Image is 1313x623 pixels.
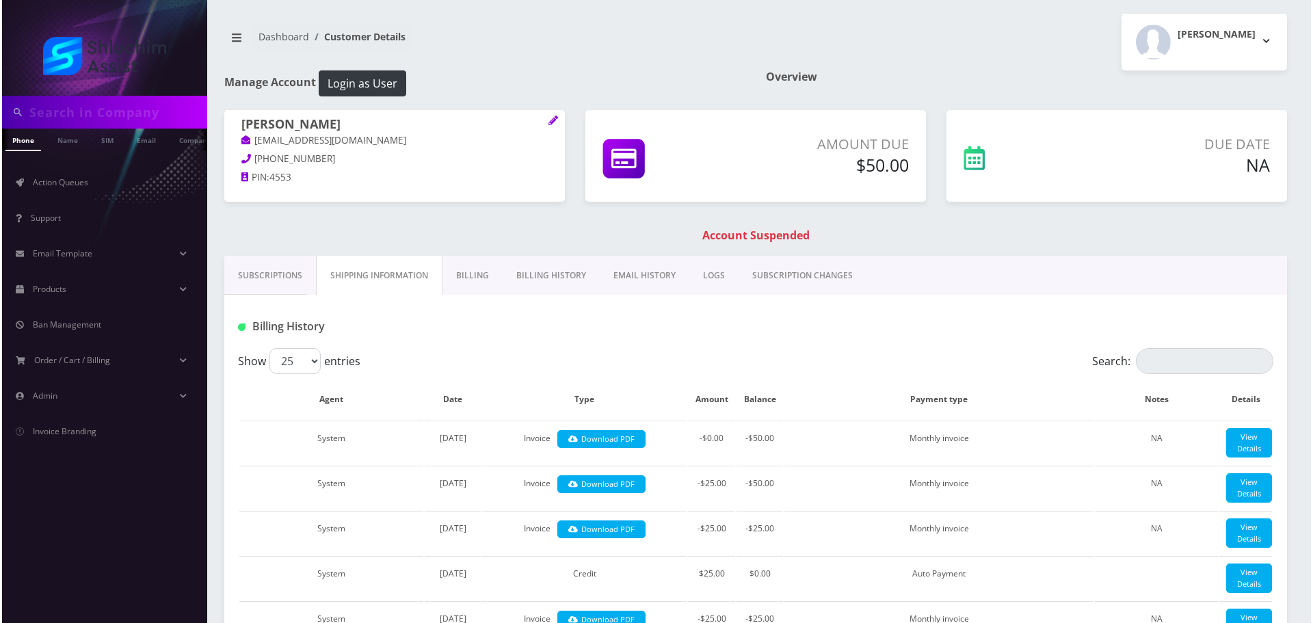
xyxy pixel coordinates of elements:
[170,129,216,150] a: Company
[252,153,333,165] span: [PHONE_NUMBER]
[1093,421,1216,464] td: NA
[236,348,358,374] label: Show entries
[438,477,464,489] span: [DATE]
[782,421,1091,464] td: Monthly invoice
[1119,14,1285,70] button: [PERSON_NAME]
[3,129,39,151] a: Phone
[29,212,59,224] span: Support
[1224,428,1270,458] a: View Details
[27,99,202,125] input: Search in Company
[480,380,685,419] th: Type
[555,430,644,449] a: Download PDF
[438,522,464,534] span: [DATE]
[764,70,1285,83] h1: Overview
[222,70,743,96] h1: Manage Account
[222,256,314,295] a: Subscriptions
[734,380,781,419] th: Balance
[239,117,546,133] h1: [PERSON_NAME]
[31,283,64,295] span: Products
[31,176,86,188] span: Action Queues
[267,348,319,374] select: Showentries
[41,37,164,75] img: Shluchim Assist
[555,520,644,539] a: Download PDF
[555,475,644,494] a: Download PDF
[237,421,421,464] td: System
[236,320,568,333] h1: Billing History
[734,511,781,555] td: -$25.00
[686,556,733,600] td: $25.00
[1093,511,1216,555] td: NA
[734,556,781,600] td: $0.00
[237,380,421,419] th: Agent
[734,421,781,464] td: -$50.00
[480,421,685,464] td: Invoice
[222,23,743,62] nav: breadcrumb
[31,390,55,401] span: Admin
[1093,380,1216,419] th: Notes
[1093,466,1216,509] td: NA
[438,432,464,444] span: [DATE]
[49,129,83,150] a: Name
[239,171,267,185] a: PIN:
[438,568,464,579] span: [DATE]
[782,556,1091,600] td: Auto Payment
[734,466,781,509] td: -$50.00
[1224,473,1270,503] a: View Details
[314,75,404,90] a: Login as User
[1134,348,1271,374] input: Search:
[237,466,421,509] td: System
[737,134,907,155] p: Amount Due
[1224,518,1270,548] a: View Details
[686,421,733,464] td: -$0.00
[92,129,118,150] a: SIM
[1070,155,1268,175] h5: NA
[317,70,404,96] button: Login as User
[687,256,737,295] a: LOGS
[1217,380,1270,419] th: Details
[128,129,161,150] a: Email
[598,256,687,295] a: EMAIL HISTORY
[31,248,90,259] span: Email Template
[32,354,108,366] span: Order / Cart / Billing
[480,511,685,555] td: Invoice
[1224,564,1270,593] a: View Details
[501,256,598,295] a: Billing History
[782,380,1091,419] th: Payment type
[423,380,479,419] th: Date
[237,511,421,555] td: System
[737,155,907,175] h5: $50.00
[480,466,685,509] td: Invoice
[31,319,99,330] span: Ban Management
[256,30,307,43] a: Dashboard
[782,466,1091,509] td: Monthly invoice
[239,134,404,148] a: [EMAIL_ADDRESS][DOMAIN_NAME]
[782,511,1091,555] td: Monthly invoice
[1070,134,1268,155] p: Due Date
[480,556,685,600] td: Credit
[1090,348,1271,374] label: Search:
[686,380,733,419] th: Amount
[737,256,864,295] a: SUBSCRIPTION CHANGES
[440,256,501,295] a: Billing
[686,511,733,555] td: -$25.00
[237,556,421,600] td: System
[267,171,289,183] span: 4553
[1176,29,1254,40] h2: [PERSON_NAME]
[314,256,440,295] a: Shipping Information
[226,229,1282,242] h1: Account Suspended
[686,466,733,509] td: -$25.00
[307,29,403,44] li: Customer Details
[31,425,94,437] span: Invoice Branding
